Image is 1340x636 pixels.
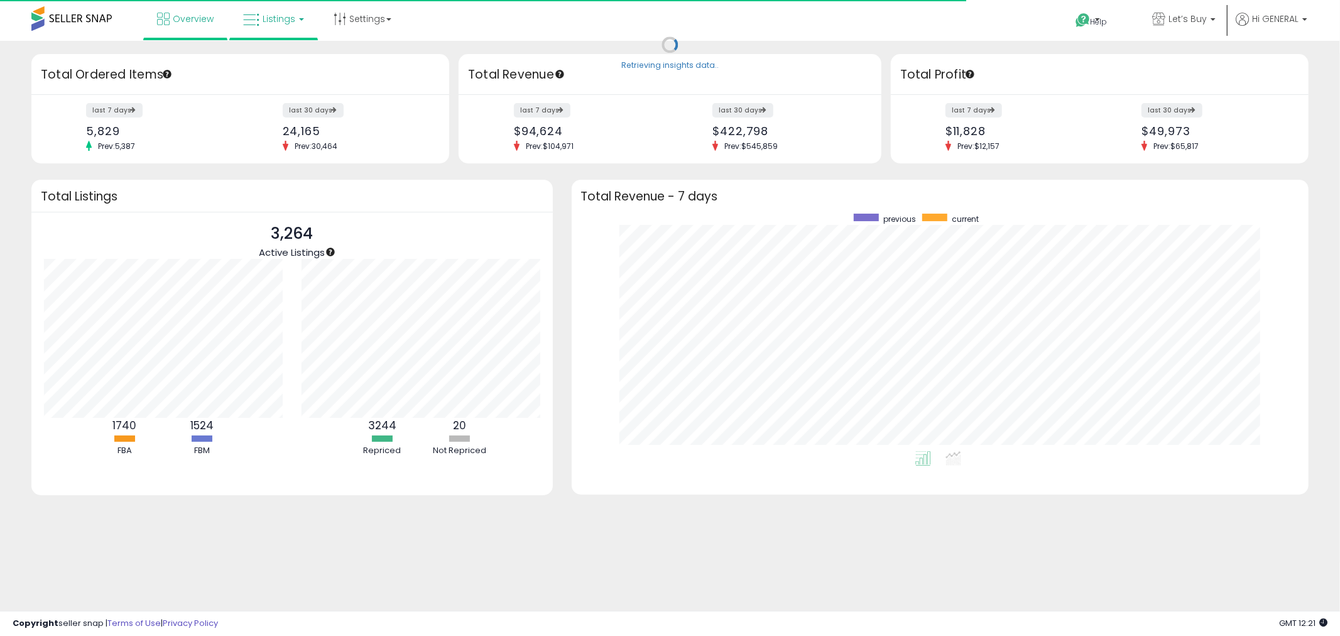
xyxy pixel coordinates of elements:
div: 5,829 [86,124,231,138]
span: Hi GENERAL [1252,13,1299,25]
label: last 7 days [514,103,570,118]
h3: Total Ordered Items [41,66,440,84]
div: Tooltip anchor [554,69,565,80]
div: $422,798 [712,124,859,138]
div: $11,828 [945,124,1090,138]
b: 3244 [368,418,396,433]
span: Listings [263,13,295,25]
div: FBM [164,445,239,457]
span: Prev: $104,971 [520,141,580,151]
label: last 30 days [1141,103,1202,118]
div: Repriced [344,445,420,457]
i: Get Help [1075,13,1091,28]
b: 1740 [112,418,136,433]
div: Retrieving insights data.. [621,60,719,72]
p: 3,264 [259,222,325,246]
div: $94,624 [514,124,661,138]
span: Prev: 5,387 [92,141,141,151]
b: 1524 [190,418,214,433]
label: last 30 days [712,103,773,118]
span: previous [883,214,916,224]
label: last 7 days [945,103,1002,118]
div: $49,973 [1141,124,1286,138]
a: Hi GENERAL [1236,13,1307,41]
label: last 7 days [86,103,143,118]
div: Tooltip anchor [325,246,336,258]
div: Not Repriced [422,445,497,457]
span: Prev: $12,157 [951,141,1006,151]
a: Help [1065,3,1132,41]
span: Overview [173,13,214,25]
h3: Total Revenue - 7 days [581,192,1299,201]
label: last 30 days [283,103,344,118]
h3: Total Profit [900,66,1299,84]
div: Tooltip anchor [964,69,976,80]
span: Active Listings [259,246,325,259]
span: Let’s Buy [1168,13,1207,25]
span: Prev: $65,817 [1147,141,1205,151]
div: Tooltip anchor [161,69,173,80]
span: current [952,214,979,224]
span: Help [1091,16,1108,27]
b: 20 [453,418,466,433]
div: FBA [87,445,162,457]
h3: Total Listings [41,192,543,201]
div: 24,165 [283,124,427,138]
h3: Total Revenue [468,66,872,84]
span: Prev: $545,859 [718,141,784,151]
span: Prev: 30,464 [288,141,344,151]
